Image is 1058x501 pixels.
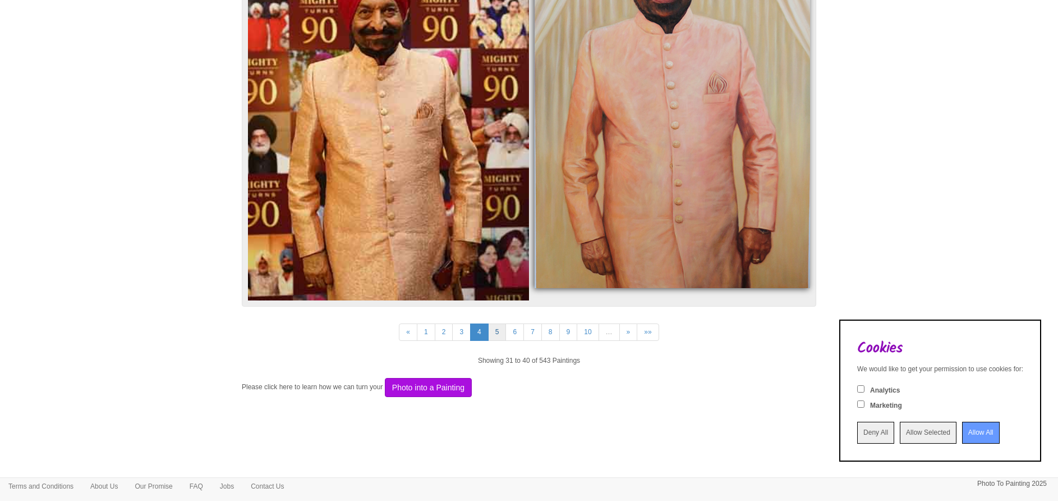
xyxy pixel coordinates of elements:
[870,401,902,411] label: Marketing
[505,324,524,341] a: 6
[82,478,126,495] a: About Us
[385,378,472,397] button: Photo into a Painting
[242,478,292,495] a: Contact Us
[181,478,211,495] a: FAQ
[242,378,816,397] p: Please click here to learn how we can turn your
[559,324,578,341] a: 9
[857,422,894,444] input: Deny All
[900,422,956,444] input: Allow Selected
[452,324,471,341] a: 3
[637,324,659,341] a: »»
[857,340,1023,357] h2: Cookies
[126,478,181,495] a: Our Promise
[599,324,620,341] a: …
[870,386,900,395] label: Analytics
[977,478,1047,490] p: Photo To Painting 2025
[523,324,542,341] a: 7
[857,365,1023,374] div: We would like to get your permission to use cookies for:
[577,324,599,341] a: 10
[541,324,560,341] a: 8
[488,324,507,341] a: 5
[242,355,816,367] p: Showing 31 to 40 of 543 Paintings
[211,478,242,495] a: Jobs
[435,324,453,341] a: 2
[619,324,638,341] a: »
[962,422,1000,444] input: Allow All
[399,324,417,341] a: «
[470,324,489,341] a: 4
[383,383,472,391] a: Photo into a Painting
[417,324,435,341] a: 1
